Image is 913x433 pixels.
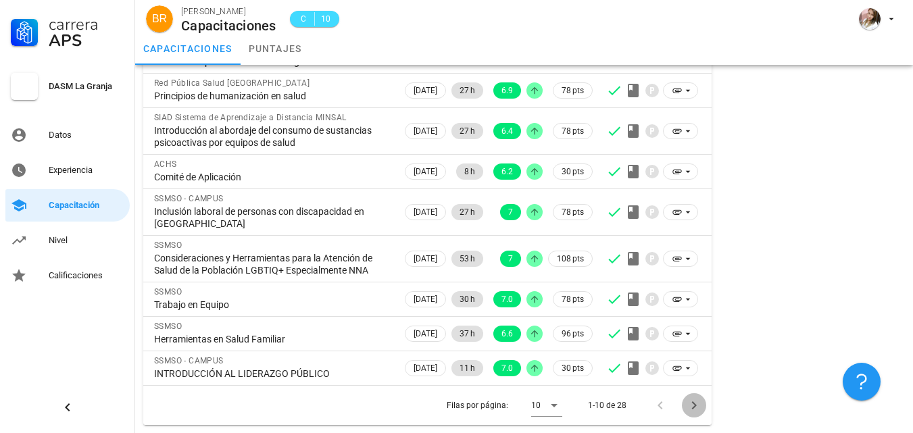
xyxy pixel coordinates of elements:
div: Principios de humanización en salud [154,90,391,102]
span: SSMSO [154,322,182,331]
button: Página siguiente [682,393,706,417]
div: Inclusión laboral de personas con discapacidad en [GEOGRAPHIC_DATA] [154,205,391,230]
span: Red Pública Salud [GEOGRAPHIC_DATA] [154,78,310,88]
span: SSMSO [154,287,182,297]
span: 27 h [460,204,475,220]
span: 96 pts [562,327,584,340]
span: ACHS [154,159,177,169]
span: BR [152,5,167,32]
span: 78 pts [562,205,584,219]
span: 53 h [460,251,475,267]
div: Datos [49,130,124,141]
span: [DATE] [414,326,437,341]
span: SSMSO - CAMPUS [154,194,224,203]
span: [DATE] [414,361,437,376]
div: 10Filas por página: [531,394,562,416]
div: avatar [859,8,881,30]
div: 10 [531,399,541,411]
div: Trabajo en Equipo [154,299,391,311]
div: Herramientas en Salud Familiar [154,333,391,345]
span: 11 h [460,360,475,376]
a: puntajes [241,32,310,65]
span: 7 [508,251,513,267]
span: [DATE] [414,205,437,220]
a: Experiencia [5,154,130,186]
span: 27 h [460,123,475,139]
div: Capacitación [49,200,124,211]
span: [DATE] [414,83,437,98]
span: 108 pts [557,252,584,265]
a: Datos [5,119,130,151]
div: Experiencia [49,165,124,176]
span: 7 [508,204,513,220]
span: 7.0 [501,291,513,307]
a: Capacitación [5,189,130,222]
div: Introducción al abordaje del consumo de sustancias psicoactivas por equipos de salud [154,124,391,149]
span: SSMSO [154,240,182,250]
span: 30 pts [562,361,584,375]
span: SIAD Sistema de Aprendizaje a Distancia MINSAL [154,113,346,122]
div: avatar [146,5,173,32]
a: capacitaciones [135,32,241,65]
div: Comité de Aplicación [154,171,391,183]
div: DASM La Granja [49,81,124,92]
span: 78 pts [562,292,584,306]
span: 8 h [464,163,475,180]
span: 30 pts [562,165,584,178]
span: [DATE] [414,124,437,138]
span: [DATE] [414,251,437,266]
div: Carrera [49,16,124,32]
span: 6.2 [501,163,513,180]
span: 6.6 [501,326,513,342]
span: 10 [320,12,331,26]
a: Nivel [5,224,130,257]
span: 27 h [460,82,475,99]
span: 7.0 [501,360,513,376]
span: 78 pts [562,124,584,138]
span: 30 h [460,291,475,307]
span: 37 h [460,326,475,342]
span: SSMSO - CAMPUS [154,356,224,365]
div: [PERSON_NAME] [181,5,276,18]
div: 1-10 de 28 [588,399,626,411]
a: Calificaciones [5,259,130,292]
span: 78 pts [562,84,584,97]
span: [DATE] [414,292,437,307]
div: Consideraciones y Herramientas para la Atención de Salud de la Población LGBTIQ+ Especialmente NNA [154,252,391,276]
div: APS [49,32,124,49]
div: Capacitaciones [181,18,276,33]
div: Nivel [49,235,124,246]
span: C [298,12,309,26]
div: INTRODUCCIÓN AL LIDERAZGO PÚBLICO [154,367,391,380]
div: Filas por página: [447,386,562,425]
div: Calificaciones [49,270,124,281]
span: 6.4 [501,123,513,139]
span: [DATE] [414,164,437,179]
span: 6.9 [501,82,513,99]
